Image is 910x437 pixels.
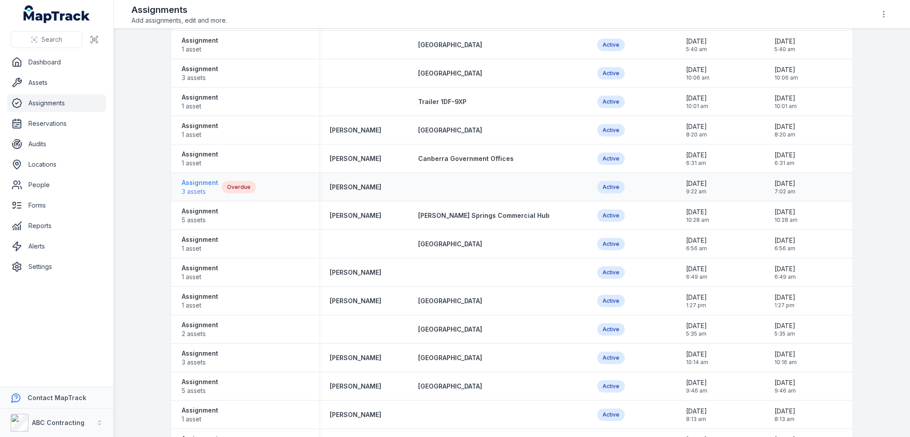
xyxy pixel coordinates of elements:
[182,406,218,424] a: Assignment1 asset
[182,45,218,54] span: 1 asset
[41,35,62,44] span: Search
[686,378,707,387] span: [DATE]
[182,121,218,139] a: Assignment1 asset
[686,359,708,366] span: 10:14 am
[686,208,709,224] time: 21/07/2025, 10:28:50 am
[686,94,708,110] time: 19/08/2025, 10:01:46 am
[418,41,482,48] span: [GEOGRAPHIC_DATA]
[597,238,625,250] div: Active
[597,295,625,307] div: Active
[686,407,707,416] span: [DATE]
[686,407,707,423] time: 23/05/2025, 8:13:32 am
[418,382,482,391] a: [GEOGRAPHIC_DATA]
[686,160,707,167] span: 6:31 am
[330,154,381,163] strong: [PERSON_NAME]
[330,297,381,305] a: [PERSON_NAME]
[774,122,795,131] span: [DATE]
[686,151,707,160] span: [DATE]
[418,297,482,305] a: [GEOGRAPHIC_DATA]
[182,235,218,244] strong: Assignment
[418,154,514,163] a: Canberra Government Offices
[418,98,467,105] span: Trailer 1DF-9XP
[774,378,796,387] span: [DATE]
[24,5,90,23] a: MapTrack
[182,377,218,395] a: Assignment5 assets
[28,394,86,401] strong: Contact MapTrack
[597,266,625,279] div: Active
[597,380,625,393] div: Active
[182,292,218,301] strong: Assignment
[774,245,795,252] span: 6:56 am
[774,378,796,394] time: 06/06/2025, 9:46:25 am
[7,115,106,132] a: Reservations
[330,183,381,192] a: [PERSON_NAME]
[774,330,795,337] span: 5:35 am
[597,181,625,193] div: Active
[330,410,381,419] a: [PERSON_NAME]
[774,151,795,167] time: 30/07/2025, 6:31:08 am
[686,321,707,330] span: [DATE]
[686,265,707,281] time: 27/06/2025, 6:49:53 am
[330,126,381,135] a: [PERSON_NAME]
[182,73,218,82] span: 3 assets
[774,387,796,394] span: 9:46 am
[774,208,798,216] span: [DATE]
[418,382,482,390] span: [GEOGRAPHIC_DATA]
[774,236,795,245] span: [DATE]
[686,94,708,103] span: [DATE]
[686,293,707,302] span: [DATE]
[32,419,84,426] strong: ABC Contracting
[686,37,707,46] span: [DATE]
[686,74,710,81] span: 10:06 am
[774,122,795,138] time: 19/08/2025, 8:20:49 am
[686,378,707,394] time: 06/06/2025, 9:46:25 am
[11,31,82,48] button: Search
[182,150,218,159] strong: Assignment
[686,188,707,195] span: 9:22 am
[418,297,482,305] span: [GEOGRAPHIC_DATA]
[774,131,795,138] span: 8:20 am
[182,36,218,45] strong: Assignment
[7,196,106,214] a: Forms
[418,325,482,333] span: [GEOGRAPHIC_DATA]
[7,176,106,194] a: People
[182,159,218,168] span: 1 asset
[686,273,707,281] span: 6:49 am
[182,64,218,73] strong: Assignment
[686,208,709,216] span: [DATE]
[418,155,514,162] span: Canberra Government Offices
[686,46,707,53] span: 5:40 am
[597,67,625,80] div: Active
[330,382,381,391] strong: [PERSON_NAME]
[774,293,795,302] span: [DATE]
[418,354,482,361] span: [GEOGRAPHIC_DATA]
[774,151,795,160] span: [DATE]
[774,188,795,195] span: 7:02 am
[182,178,218,196] a: Assignment3 assets
[686,293,707,309] time: 18/06/2025, 1:27:24 pm
[7,74,106,92] a: Assets
[182,415,218,424] span: 1 asset
[418,240,482,249] a: [GEOGRAPHIC_DATA]
[182,377,218,386] strong: Assignment
[597,352,625,364] div: Active
[330,268,381,277] a: [PERSON_NAME]
[182,102,218,111] span: 1 asset
[774,265,796,273] span: [DATE]
[686,416,707,423] span: 8:13 am
[597,124,625,136] div: Active
[686,37,707,53] time: 22/08/2025, 5:40:20 am
[330,211,381,220] a: [PERSON_NAME]
[774,407,795,423] time: 23/05/2025, 8:13:32 am
[686,179,707,188] span: [DATE]
[182,329,218,338] span: 2 assets
[774,208,798,224] time: 21/07/2025, 10:28:50 am
[7,94,106,112] a: Assignments
[686,350,708,359] span: [DATE]
[7,217,106,235] a: Reports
